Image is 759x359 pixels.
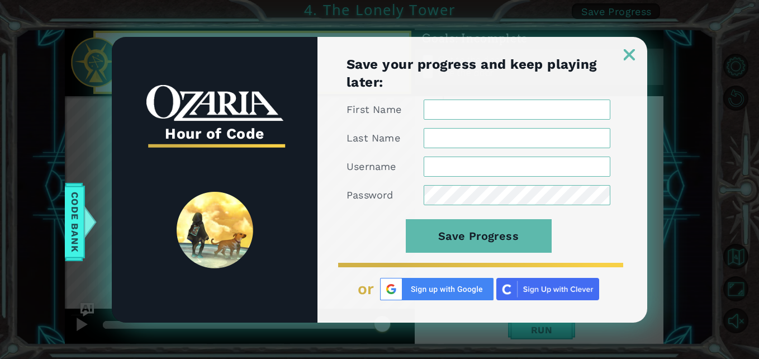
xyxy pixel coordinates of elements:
img: Google%20Sign%20Up.png [380,278,494,300]
label: First Name [347,103,401,116]
label: Last Name [347,131,400,145]
label: Password [347,188,393,202]
span: Code Bank [66,188,84,256]
button: Save Progress [406,219,552,253]
img: ExitButton_Dusk.png [624,49,635,60]
h1: Save your progress and keep playing later: [347,55,610,91]
img: SpiritLandReveal.png [177,192,253,268]
img: clever_sso_button@2x.png [496,278,599,300]
h3: Hour of Code [146,121,283,146]
label: Username [347,160,396,173]
span: or [358,280,374,298]
img: whiteOzariaWordmark.png [146,85,283,121]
